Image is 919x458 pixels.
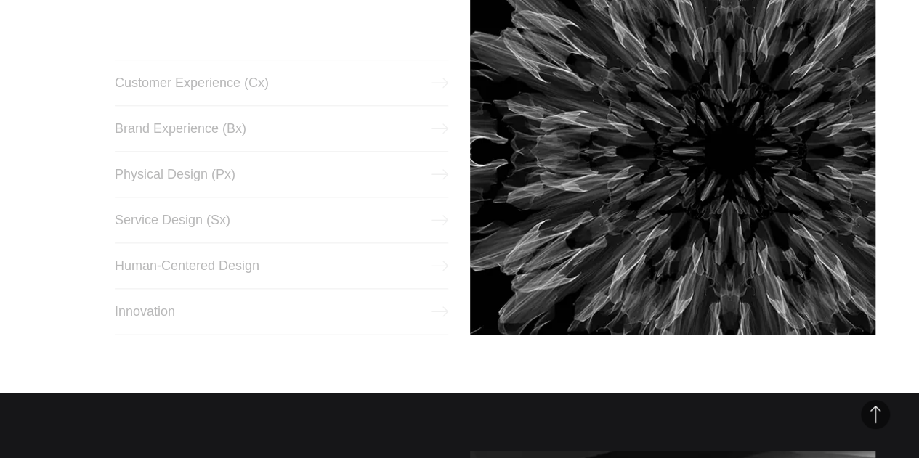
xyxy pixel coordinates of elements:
a: Brand Experience (Bx) [115,105,449,152]
a: Physical Design (Px) [115,151,449,197]
a: Innovation [115,288,449,335]
a: Customer Experience (Cx) [115,60,449,106]
a: Human-Centered Design [115,242,449,289]
a: Service Design (Sx) [115,197,449,243]
button: Back to Top [861,400,890,429]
